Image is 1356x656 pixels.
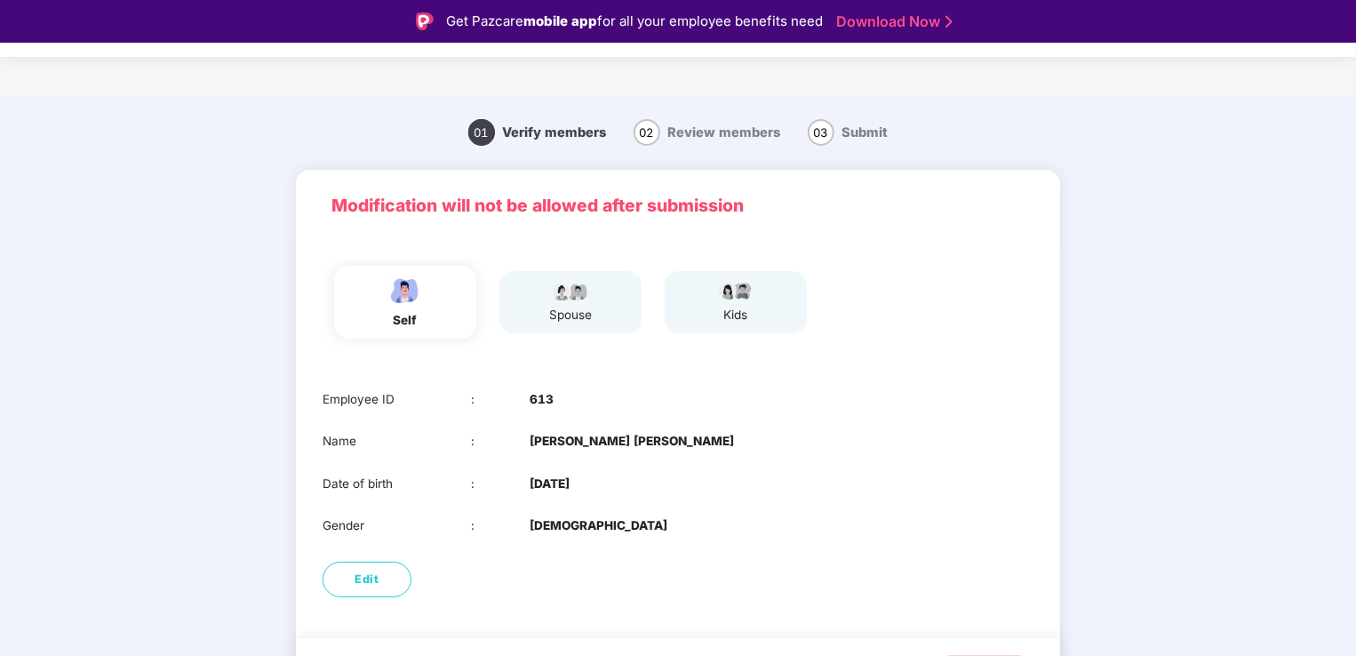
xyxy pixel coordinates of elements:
[323,562,411,597] button: Edit
[714,280,758,301] img: svg+xml;base64,PHN2ZyB4bWxucz0iaHR0cDovL3d3dy53My5vcmcvMjAwMC9zdmciIHdpZHRoPSI3OS4wMzciIGhlaWdodD...
[323,432,471,451] div: Name
[416,12,434,30] img: Logo
[530,432,734,451] b: [PERSON_NAME] [PERSON_NAME]
[836,12,947,31] a: Download Now
[383,311,427,330] div: self
[323,475,471,493] div: Date of birth
[842,124,889,140] span: Submit
[331,192,1025,219] p: Modification will not be allowed after submission
[530,475,570,493] b: [DATE]
[471,516,530,535] div: :
[471,475,530,493] div: :
[323,516,471,535] div: Gender
[548,280,593,301] img: svg+xml;base64,PHN2ZyB4bWxucz0iaHR0cDovL3d3dy53My5vcmcvMjAwMC9zdmciIHdpZHRoPSI5Ny44OTciIGhlaWdodD...
[548,306,593,324] div: spouse
[468,119,495,146] span: 01
[503,124,607,140] span: Verify members
[323,390,471,409] div: Employee ID
[383,275,427,306] img: svg+xml;base64,PHN2ZyBpZD0iRW1wbG95ZWVfbWFsZSIgeG1sbnM9Imh0dHA6Ly93d3cudzMub3JnLzIwMDAvc3ZnIiB3aW...
[714,306,758,324] div: kids
[471,432,530,451] div: :
[355,571,379,588] span: Edit
[471,390,530,409] div: :
[530,390,554,409] b: 613
[634,119,660,146] span: 02
[945,12,953,31] img: Stroke
[808,119,834,146] span: 03
[530,516,667,535] b: [DEMOGRAPHIC_DATA]
[668,124,781,140] span: Review members
[446,11,823,32] div: Get Pazcare for all your employee benefits need
[523,12,597,29] strong: mobile app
